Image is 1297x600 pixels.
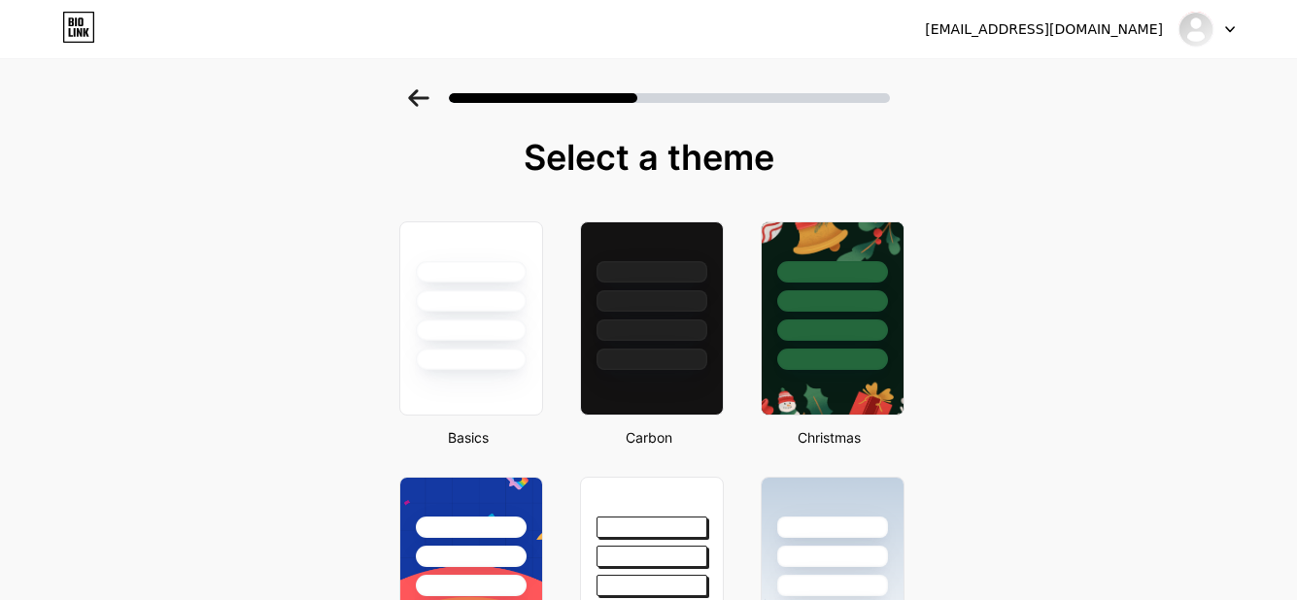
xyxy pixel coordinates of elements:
div: Carbon [574,427,724,448]
div: Basics [393,427,543,448]
div: Select a theme [392,138,906,177]
img: meiasateacher [1178,11,1214,48]
div: [EMAIL_ADDRESS][DOMAIN_NAME] [925,19,1163,40]
div: Christmas [755,427,904,448]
